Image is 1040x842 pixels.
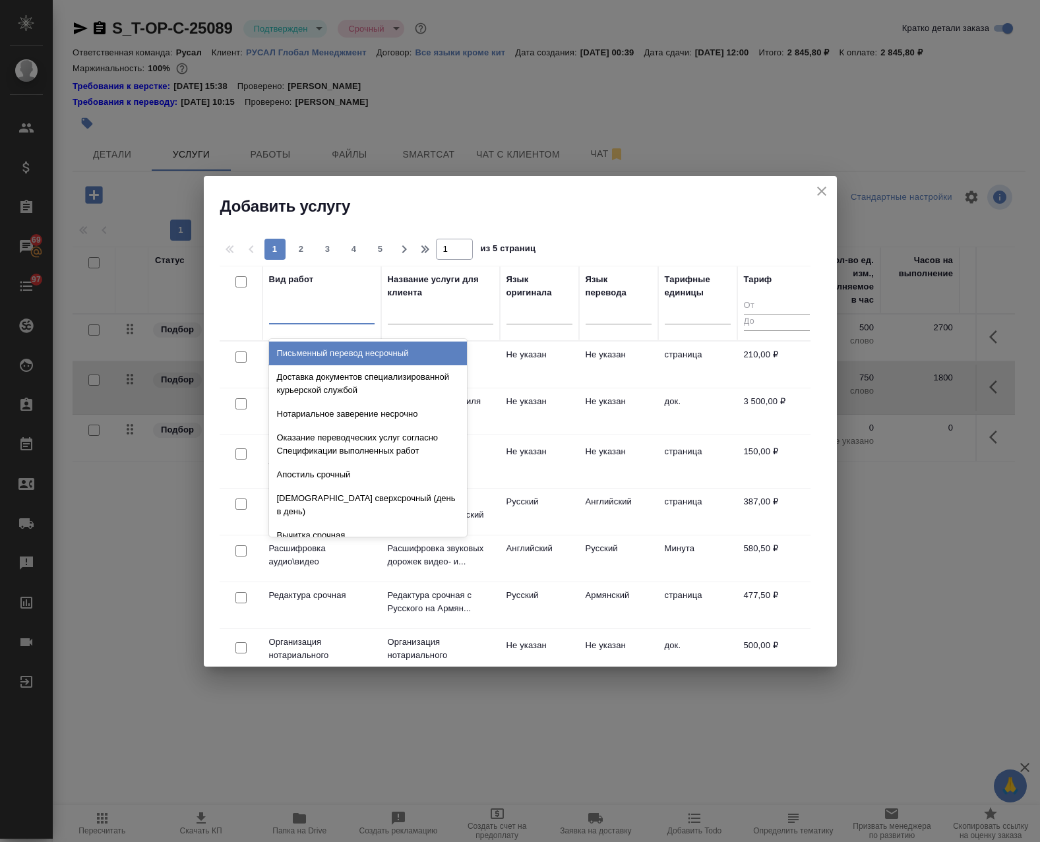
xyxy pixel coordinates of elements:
div: Оказание переводческих услуг согласно Спецификации выполненных работ [269,426,467,463]
td: 580,50 ₽ [737,535,816,582]
td: Русский [500,582,579,628]
p: Расшифровка звуковых дорожек видео- и... [388,542,493,568]
span: из 5 страниц [481,241,536,260]
button: 2 [291,239,312,260]
td: Не указан [579,342,658,388]
td: 3 500,00 ₽ [737,388,816,435]
div: Язык перевода [586,273,652,299]
button: 4 [344,239,365,260]
div: Доставка документов специализированной курьерской службой [269,365,467,402]
td: 477,50 ₽ [737,582,816,628]
div: Название услуги для клиента [388,273,493,299]
span: 5 [370,243,391,256]
span: 2 [291,243,312,256]
button: close [812,181,832,201]
td: Английский [579,489,658,535]
td: 210,00 ₽ [737,342,816,388]
td: страница [658,342,737,388]
p: Расшифровка аудио\видео [269,542,375,568]
td: Не указан [500,342,579,388]
p: Редактура срочная [269,589,375,602]
span: 4 [344,243,365,256]
td: док. [658,388,737,435]
td: страница [658,489,737,535]
p: Организация нотариального удостоверен... [388,636,493,675]
div: Тарифные единицы [665,273,731,299]
td: Минута [658,535,737,582]
div: Тариф [744,273,772,286]
td: Не указан [579,438,658,485]
td: 150,00 ₽ [737,438,816,485]
input: До [744,314,810,330]
div: Нотариальное заверение несрочно [269,402,467,426]
td: страница [658,438,737,485]
td: Русский [500,489,579,535]
td: Не указан [579,388,658,435]
span: 3 [317,243,338,256]
td: страница [658,582,737,628]
td: Русский [579,535,658,582]
td: Не указан [500,632,579,678]
div: [DEMOGRAPHIC_DATA] сверхсрочный (день в день) [269,487,467,524]
button: 5 [370,239,391,260]
td: Английский [500,535,579,582]
button: 3 [317,239,338,260]
div: Апостиль срочный [269,463,467,487]
td: 500,00 ₽ [737,632,816,678]
div: Вычитка срочная [269,524,467,547]
td: Не указан [579,632,658,678]
td: Не указан [500,438,579,485]
p: Редактура срочная с Русского на Армян... [388,589,493,615]
div: Письменный перевод несрочный [269,342,467,365]
td: 387,00 ₽ [737,489,816,535]
h2: Добавить услугу [220,196,837,217]
td: Армянский [579,582,658,628]
p: Организация нотариального удостоверен... [269,636,375,675]
div: Язык оригинала [506,273,572,299]
div: Вид работ [269,273,314,286]
input: От [744,298,810,315]
td: Не указан [500,388,579,435]
td: док. [658,632,737,678]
